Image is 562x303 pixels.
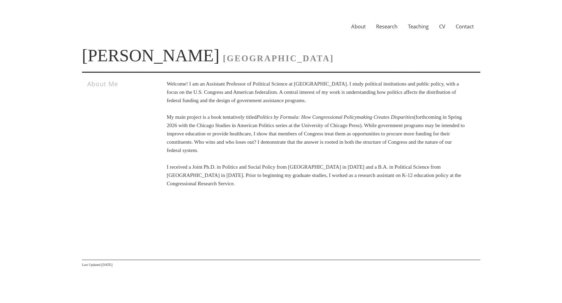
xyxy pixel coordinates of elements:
[82,263,113,267] span: Last Updated [DATE]
[87,80,147,88] h3: About Me
[451,23,479,30] a: Contact
[434,23,451,30] a: CV
[346,23,371,30] a: About
[167,80,466,188] p: Welcome! I am an Assistant Professor of Political Science at [GEOGRAPHIC_DATA]. I study political...
[257,114,414,120] i: Politics by Formula: How Congressional Policymaking Creates Disparities
[82,46,220,65] a: [PERSON_NAME]
[403,23,434,30] a: Teaching
[371,23,403,30] a: Research
[223,54,334,63] span: [GEOGRAPHIC_DATA]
